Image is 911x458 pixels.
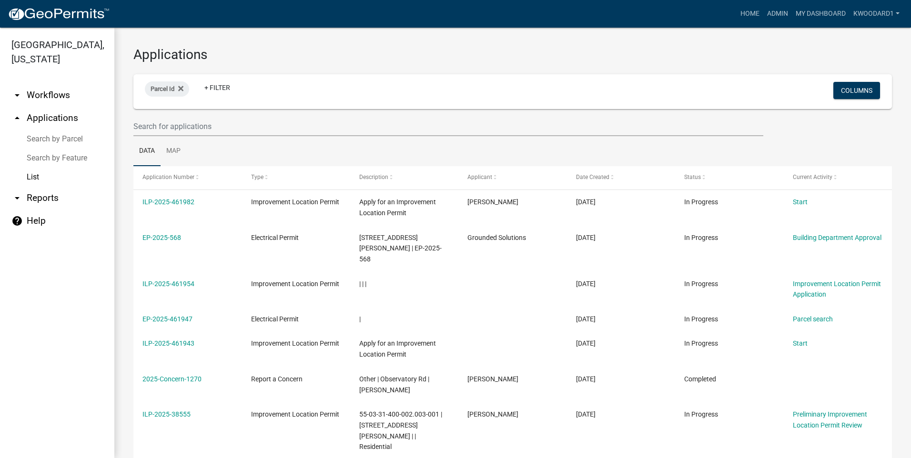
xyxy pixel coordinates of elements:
span: Date Created [576,174,609,180]
a: My Dashboard [792,5,850,23]
span: Description [359,174,388,180]
datatable-header-cell: Date Created [567,166,675,189]
span: Improvement Location Permit [251,198,339,206]
span: Charlie Wilson [467,375,518,383]
span: In Progress [684,339,718,347]
span: In Progress [684,315,718,323]
span: Grounded Solutions [467,234,526,241]
a: ILP-2025-461954 [142,280,194,288]
a: Improvement Location Permit Application [793,280,881,299]
datatable-header-cell: Description [350,166,458,189]
span: Status [684,174,701,180]
span: robert lewis [467,410,518,418]
span: Susan Fries [467,198,518,206]
span: Application Number [142,174,194,180]
span: 08/11/2025 [576,234,596,241]
a: Parcel search [793,315,833,323]
span: 08/11/2025 [576,375,596,383]
span: In Progress [684,410,718,418]
span: 08/11/2025 [576,410,596,418]
span: In Progress [684,234,718,241]
i: arrow_drop_down [11,90,23,101]
a: Admin [763,5,792,23]
span: Parcel Id [151,85,174,92]
span: Applicant [467,174,492,180]
span: | [359,315,361,323]
a: Start [793,198,808,206]
a: ILP-2025-38555 [142,410,191,418]
span: In Progress [684,198,718,206]
a: EP-2025-568 [142,234,181,241]
span: Completed [684,375,716,383]
a: 2025-Concern-1270 [142,375,202,383]
span: Improvement Location Permit [251,280,339,288]
datatable-header-cell: Current Activity [784,166,892,189]
datatable-header-cell: Application Number [133,166,242,189]
i: help [11,215,23,227]
span: 08/11/2025 [576,339,596,347]
a: ILP-2025-461982 [142,198,194,206]
datatable-header-cell: Type [242,166,350,189]
button: Columns [833,82,880,99]
span: | | | [359,280,366,288]
a: kwoodard1 [850,5,903,23]
i: arrow_drop_down [11,192,23,204]
a: Start [793,339,808,347]
h3: Applications [133,47,892,63]
a: Home [737,5,763,23]
span: Electrical Permit [251,315,299,323]
a: Building Department Approval [793,234,881,241]
a: Preliminary Improvement Location Permit Review [793,410,867,429]
a: Data [133,136,161,167]
span: Other | Observatory Rd | Laura Keller [359,375,429,394]
a: + Filter [197,79,238,96]
input: Search for applications [133,117,763,136]
a: Map [161,136,186,167]
span: Current Activity [793,174,832,180]
span: Apply for an Improvement Location Permit [359,339,436,358]
span: 08/11/2025 [576,198,596,206]
a: EP-2025-461947 [142,315,192,323]
span: 08/11/2025 [576,315,596,323]
span: Improvement Location Permit [251,410,339,418]
span: Electrical Permit [251,234,299,241]
span: 08/11/2025 [576,280,596,288]
span: Type [251,174,263,180]
span: 4404 WILLIAMS RD | EP-2025-568 [359,234,442,263]
a: ILP-2025-461943 [142,339,194,347]
span: Improvement Location Permit [251,339,339,347]
datatable-header-cell: Applicant [458,166,567,189]
i: arrow_drop_up [11,112,23,124]
span: Report a Concern [251,375,303,383]
datatable-header-cell: Status [675,166,783,189]
span: In Progress [684,280,718,288]
span: 55-03-31-400-002.003-001 | 6158 N RHODES RD | | Residential [359,410,442,450]
span: Apply for an Improvement Location Permit [359,198,436,217]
